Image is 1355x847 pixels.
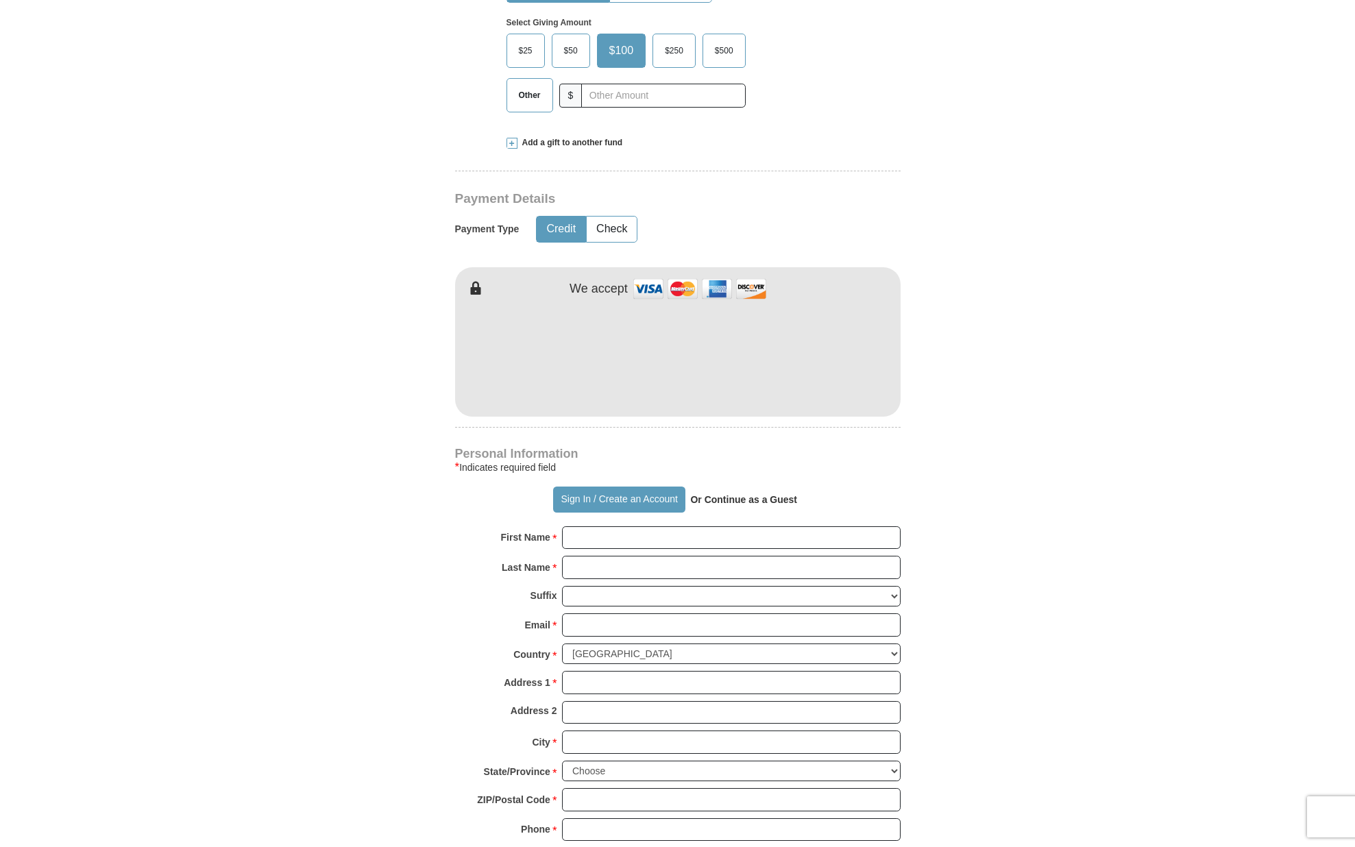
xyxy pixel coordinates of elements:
[570,282,628,297] h4: We accept
[708,40,740,61] span: $500
[504,673,550,692] strong: Address 1
[477,790,550,809] strong: ZIP/Postal Code
[513,645,550,664] strong: Country
[581,84,745,108] input: Other Amount
[537,217,585,242] button: Credit
[517,137,623,149] span: Add a gift to another fund
[484,762,550,781] strong: State/Province
[506,18,591,27] strong: Select Giving Amount
[455,459,901,476] div: Indicates required field
[525,615,550,635] strong: Email
[553,487,685,513] button: Sign In / Create an Account
[559,84,583,108] span: $
[512,40,539,61] span: $25
[690,494,797,505] strong: Or Continue as a Guest
[587,217,637,242] button: Check
[658,40,690,61] span: $250
[511,701,557,720] strong: Address 2
[455,191,805,207] h3: Payment Details
[521,820,550,839] strong: Phone
[455,223,520,235] h5: Payment Type
[602,40,641,61] span: $100
[501,528,550,547] strong: First Name
[512,85,548,106] span: Other
[557,40,585,61] span: $50
[502,558,550,577] strong: Last Name
[455,448,901,459] h4: Personal Information
[530,586,557,605] strong: Suffix
[532,733,550,752] strong: City
[631,274,768,304] img: credit cards accepted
